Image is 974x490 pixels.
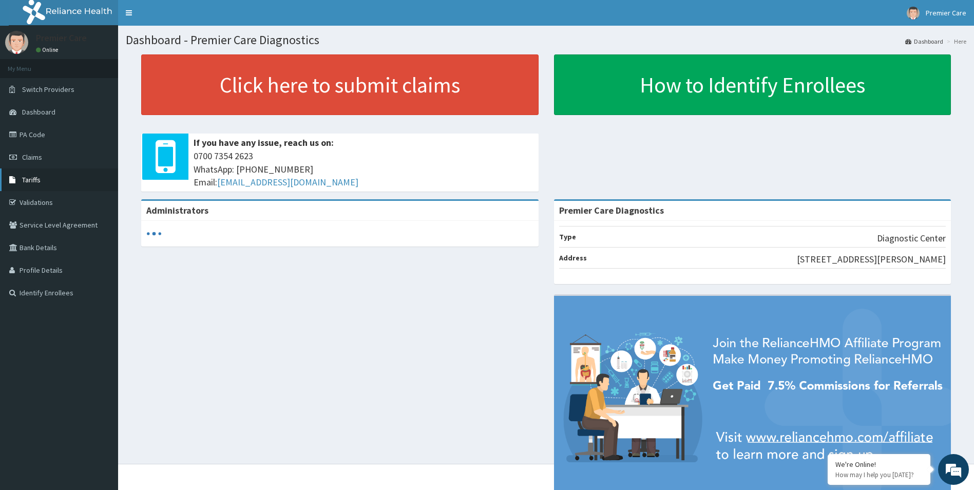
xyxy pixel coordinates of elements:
b: Address [559,253,587,262]
b: If you have any issue, reach us on: [194,137,334,148]
p: Diagnostic Center [877,232,946,245]
h1: Dashboard - Premier Care Diagnostics [126,33,966,47]
b: Type [559,232,576,241]
img: User Image [5,31,28,54]
div: We're Online! [835,460,923,469]
strong: Premier Care Diagnostics [559,204,664,216]
b: Administrators [146,204,208,216]
span: Premier Care [926,8,966,17]
span: 0700 7354 2623 WhatsApp: [PHONE_NUMBER] Email: [194,149,533,189]
p: [STREET_ADDRESS][PERSON_NAME] [797,253,946,266]
span: Dashboard [22,107,55,117]
img: User Image [907,7,920,20]
a: Online [36,46,61,53]
a: Dashboard [905,37,943,46]
li: Here [944,37,966,46]
span: Switch Providers [22,85,74,94]
p: Premier Care [36,33,87,43]
p: How may I help you today? [835,470,923,479]
span: Tariffs [22,175,41,184]
a: [EMAIL_ADDRESS][DOMAIN_NAME] [217,176,358,188]
a: How to Identify Enrollees [554,54,951,115]
a: Click here to submit claims [141,54,539,115]
svg: audio-loading [146,226,162,241]
span: Claims [22,153,42,162]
